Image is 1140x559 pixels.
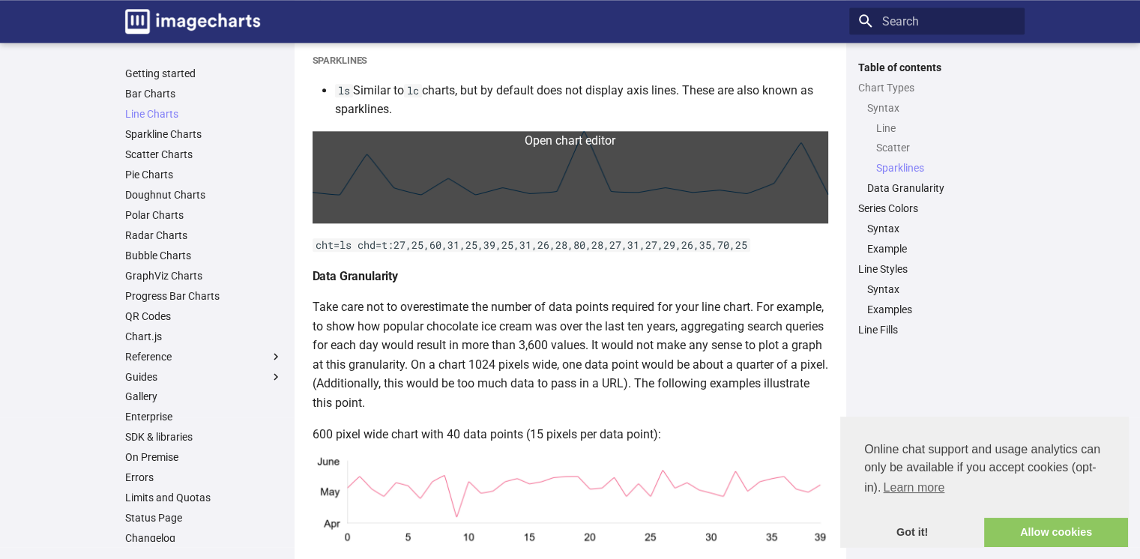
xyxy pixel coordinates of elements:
nav: Syntax [867,121,1016,175]
a: Doughnut Charts [125,188,283,202]
a: Chart Types [858,81,1016,94]
div: cookieconsent [840,417,1128,547]
code: ls [335,84,353,97]
h5: Sparklines [313,53,828,68]
a: Series Colors [858,202,1016,215]
a: Sparklines [876,161,1016,175]
a: GraphViz Charts [125,269,283,282]
a: Status Page [125,511,283,525]
h4: Data Granularity [313,267,828,286]
a: Line Styles [858,262,1016,276]
input: Search [849,7,1025,34]
a: Limits and Quotas [125,491,283,504]
a: SDK & libraries [125,430,283,444]
a: QR Codes [125,309,283,323]
span: Online chat support and usage analytics can only be available if you accept cookies (opt-in). [864,441,1104,499]
a: Example [867,242,1016,256]
a: Progress Bar Charts [125,289,283,303]
a: Syntax [867,282,1016,296]
code: lc [404,84,422,97]
a: Polar Charts [125,208,283,222]
img: chart [313,456,828,548]
nav: Chart Types [858,101,1016,196]
a: Image-Charts documentation [119,3,266,40]
a: Line Charts [125,107,283,121]
label: Reference [125,350,283,363]
a: Getting started [125,67,283,80]
a: learn more about cookies [881,477,947,499]
a: Pie Charts [125,168,283,181]
label: Guides [125,370,283,384]
a: Radar Charts [125,229,283,242]
code: cht=ls chd=t:27,25,60,31,25,39,25,31,26,28,80,28,27,31,27,29,26,35,70,25 [313,238,750,252]
a: Examples [867,303,1016,316]
a: Data Granularity [867,181,1016,195]
a: Syntax [867,222,1016,235]
a: Sparkline Charts [125,127,283,141]
a: Chart.js [125,330,283,343]
a: Scatter Charts [125,148,283,161]
a: Enterprise [125,410,283,423]
a: Changelog [125,531,283,545]
a: Bar Charts [125,87,283,100]
nav: Table of contents [849,61,1025,336]
a: Errors [125,471,283,484]
a: dismiss cookie message [840,518,984,548]
li: Similar to charts, but by default does not display axis lines. These are also known as sparklines. [335,81,828,119]
a: Bubble Charts [125,249,283,262]
a: Line [876,121,1016,135]
a: On Premise [125,450,283,464]
img: logo [125,9,260,34]
nav: Series Colors [858,222,1016,256]
nav: Line Styles [858,282,1016,316]
a: allow cookies [984,518,1128,548]
p: Take care not to overestimate the number of data points required for your line chart. For example... [313,297,828,413]
label: Table of contents [849,61,1025,74]
a: Syntax [867,101,1016,115]
p: 600 pixel wide chart with 40 data points (15 pixels per data point): [313,425,828,444]
a: Scatter [876,141,1016,154]
a: Line Fills [858,323,1016,336]
a: Gallery [125,390,283,403]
